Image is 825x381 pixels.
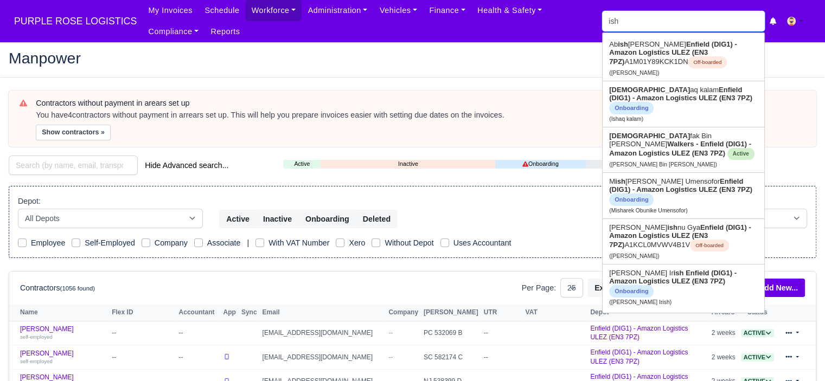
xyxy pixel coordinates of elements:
button: Active [219,210,257,228]
strong: Walkers - Enfield (DIG1) - Amazon Logistics ULEZ (EN3 7PZ) [609,140,751,157]
span: Active [727,148,754,160]
h6: Contractors [20,283,95,293]
th: UTR [481,305,523,321]
span: PURPLE ROSE LOGISTICS [9,10,142,32]
button: Deleted [356,210,398,228]
th: Accountant [176,305,221,321]
label: Company [155,237,188,249]
span: Off-boarded [688,56,727,68]
strong: 4 [68,111,72,119]
strong: ish [674,269,684,277]
td: 2 weeks [709,321,738,345]
span: Onboarding [609,102,654,114]
label: Employee [31,237,65,249]
strong: ish [667,223,677,231]
td: -- [176,345,221,370]
td: PC 532069 B [421,321,481,345]
a: [PERSON_NAME] self-employed [20,350,106,365]
small: ([PERSON_NAME]) [609,253,659,259]
th: Name [9,305,109,321]
strong: [DEMOGRAPHIC_DATA] [609,86,690,94]
label: Xero [349,237,365,249]
a: [DEMOGRAPHIC_DATA]aq kalamEnfield (DIG1) - Amazon Logistics ULEZ (EN3 7PZ) Onboarding (Ishaq kalam) [603,81,764,127]
div: Chat Widget [771,329,825,381]
strong: ish [615,177,625,185]
small: ([PERSON_NAME] Irish) [609,299,671,305]
label: Per Page: [522,282,556,294]
button: Export .xls [587,279,641,297]
td: [EMAIL_ADDRESS][DOMAIN_NAME] [260,321,386,345]
td: 2 weeks [709,345,738,370]
a: PURPLE ROSE LOGISTICS [9,11,142,32]
a: Enfield (DIG1) - Amazon Logistics ULEZ (EN3 7PZ) [590,325,688,341]
strong: ish [618,40,628,48]
th: Depot [587,305,708,321]
strong: Enfield (DIG1) - Amazon Logistics ULEZ (EN3 7PZ) [609,40,737,66]
td: -- [109,321,176,345]
a: Active [741,353,774,361]
small: ([PERSON_NAME] Bin [PERSON_NAME]) [609,162,717,167]
td: -- [109,345,176,370]
span: Off-boarded [690,240,729,251]
strong: Enfield (DIG1) - Amazon Logistics ULEZ (EN3 7PZ) [609,177,752,193]
a: Active [741,329,774,337]
a: Onboarding [495,159,585,169]
a: Enfield (DIG1) - Amazon Logistics ULEZ (EN3 7PZ) [590,348,688,365]
td: -- [481,345,523,370]
a: [PERSON_NAME] self-employed [20,325,106,341]
label: With VAT Number [268,237,329,249]
a: Compliance [142,21,204,42]
strong: Enfield (DIG1) - Amazon Logistics ULEZ (EN3 7PZ) [609,223,751,249]
span: | [247,238,249,247]
th: Email [260,305,386,321]
small: ([PERSON_NAME]) [609,70,659,76]
a: + Add New... [745,279,805,297]
strong: [DEMOGRAPHIC_DATA] [609,132,690,140]
a: Mish[PERSON_NAME] UmensoforEnfield (DIG1) - Amazon Logistics ULEZ (EN3 7PZ) Onboarding (Misharek ... [603,173,764,218]
label: Depot: [18,195,41,208]
div: + Add New... [741,279,805,297]
a: Reports [204,21,246,42]
strong: Enfield (DIG1) - Amazon Logistics ULEZ (EN3 7PZ) [609,269,737,285]
label: Uses Accountant [453,237,511,249]
th: VAT [522,305,587,321]
strong: Enfield (DIG1) - Amazon Logistics ULEZ (EN3 7PZ) [609,86,752,102]
h2: Manpower [9,50,816,66]
a: Inactive [321,159,495,169]
td: -- [176,321,221,345]
th: Sync [239,305,260,321]
span: Onboarding [609,193,654,206]
th: Flex ID [109,305,176,321]
small: self-employed [20,334,53,340]
td: SC 582174 C [421,345,481,370]
input: Search... [602,11,765,31]
small: self-employed [20,358,53,364]
small: (Ishaq kalam) [609,116,643,122]
a: [PERSON_NAME]ishnu GyaEnfield (DIG1) - Amazon Logistics ULEZ (EN3 7PZ)A1KCL0MVWV4B1VOff-boarded (... [603,219,764,264]
th: App [221,305,239,321]
small: (1056 found) [60,285,95,292]
small: (Misharek Obunike Umensofor) [609,208,687,214]
h6: Contractors without payment in arears set up [36,99,805,108]
button: Inactive [256,210,299,228]
td: -- [481,321,523,345]
a: Abish[PERSON_NAME]Enfield (DIG1) - Amazon Logistics ULEZ (EN3 7PZ)A1M01Y89KCK1DNOff-boarded ([PER... [603,36,764,81]
div: You have contractors without payment in arrears set up. This will help you prepare invoices easie... [36,110,805,121]
span: Active [741,353,774,361]
button: Hide Advanced search... [138,156,235,175]
a: [DEMOGRAPHIC_DATA]fak Bin [PERSON_NAME]Walkers - Enfield (DIG1) - Amazon Logistics ULEZ (EN3 7PZ)... [603,127,764,172]
span: -- [388,353,393,361]
button: Show contractors » [36,125,111,140]
a: [PERSON_NAME] Irish Enfield (DIG1) - Amazon Logistics ULEZ (EN3 7PZ) Onboarding ([PERSON_NAME] Ir... [603,264,764,310]
td: [EMAIL_ADDRESS][DOMAIN_NAME] [260,345,386,370]
span: Onboarding [609,285,654,298]
label: Without Depot [385,237,433,249]
span: -- [388,329,393,337]
label: Self-Employed [85,237,135,249]
th: [PERSON_NAME] [421,305,481,321]
button: Onboarding [298,210,356,228]
label: Associate [207,237,241,249]
input: Search (by name, email, transporter id) ... [9,156,138,175]
div: Manpower [1,42,824,77]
